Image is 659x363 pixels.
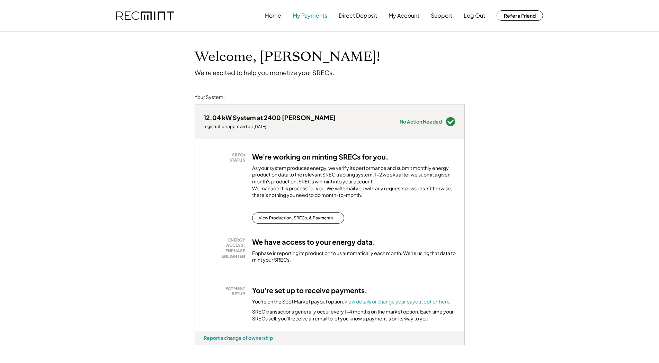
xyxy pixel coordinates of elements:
[252,237,375,246] h3: We have access to your energy data.
[207,237,245,259] div: ENERGY ACCESS: ENPHASE ENLIGHTEN
[204,124,336,129] div: registration approved on [DATE]
[497,10,543,21] button: Refer a Friend
[293,9,327,22] button: My Payments
[389,9,419,22] button: My Account
[116,11,174,20] img: recmint-logotype%403x.png
[252,286,367,295] h3: You're set up to receive payments.
[207,286,245,297] div: PAYMENT SETUP
[339,9,377,22] button: Direct Deposit
[195,345,219,348] div: v2k0rsto - VA Distributed
[464,9,485,22] button: Log Out
[195,49,380,65] h1: Welcome, [PERSON_NAME]!
[400,119,442,124] div: No Action Needed
[195,69,334,76] div: We're excited to help you monetize your SRECs.
[195,94,225,101] div: Your System:
[204,335,273,341] div: Report a change of ownership
[252,298,451,305] div: You're on the Spot Market payout option.
[207,152,245,163] div: SRECs STATUS
[344,298,451,305] a: View details or change your payout option here.
[252,250,456,263] div: Enphase is reporting its production to us automatically each month. We're using that data to mint...
[204,114,336,121] div: 12.04 kW System at 2400 [PERSON_NAME]
[252,165,456,202] div: As your system produces energy, we verify its performance and submit monthly energy production da...
[252,212,344,224] button: View Production, SRECs, & Payments →
[252,308,456,322] div: SREC transactions generally occur every 1-4 months on the market option. Each time your SRECs sel...
[431,9,452,22] button: Support
[252,152,389,161] h3: We're working on minting SRECs for you.
[265,9,281,22] button: Home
